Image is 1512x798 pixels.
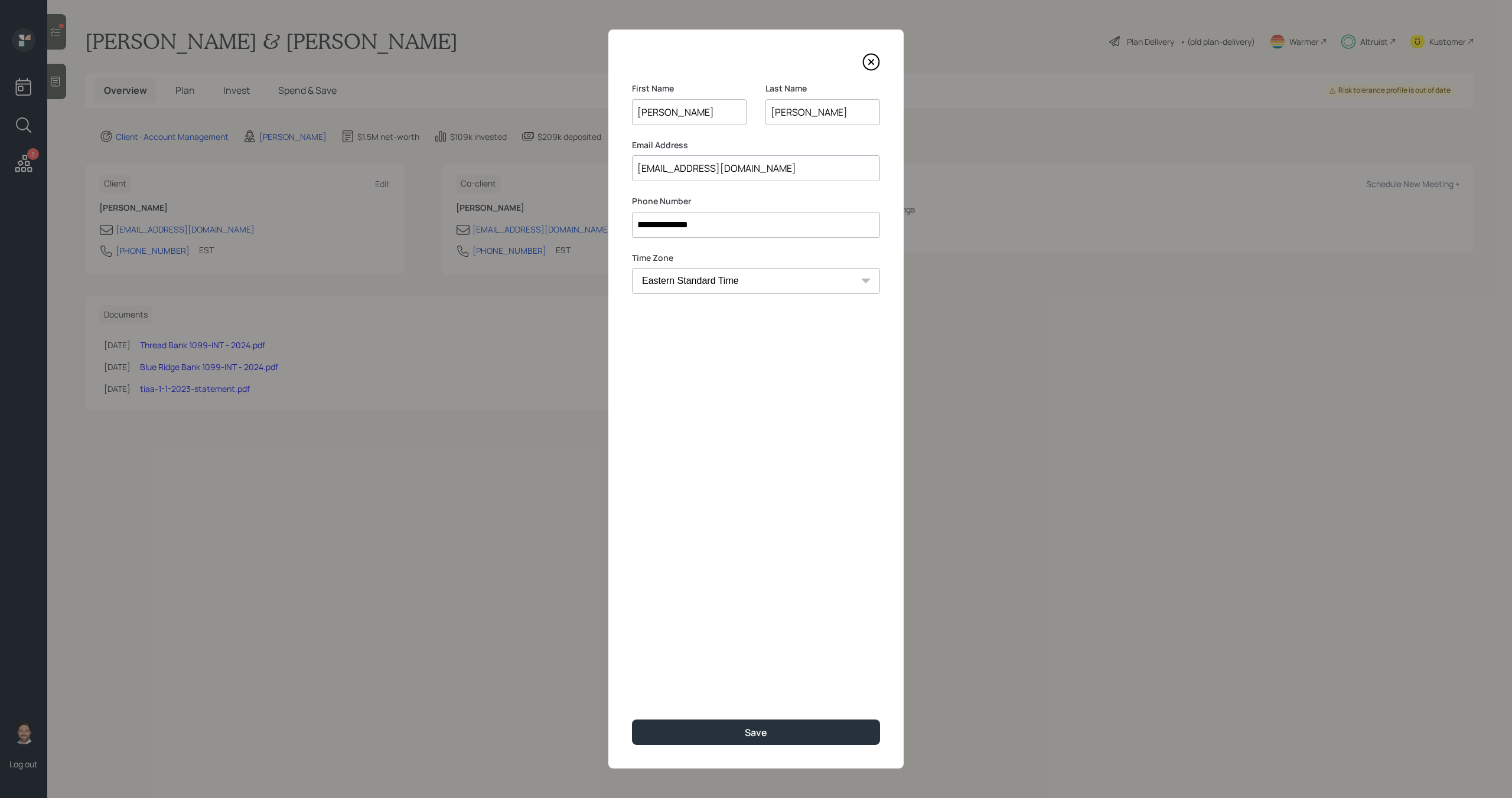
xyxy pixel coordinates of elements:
label: First Name [632,83,747,94]
label: Time Zone [632,252,880,264]
button: Save [632,719,880,745]
label: Phone Number [632,195,880,207]
label: Last Name [765,83,880,94]
label: Email Address [632,139,880,151]
div: Save [745,726,767,739]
